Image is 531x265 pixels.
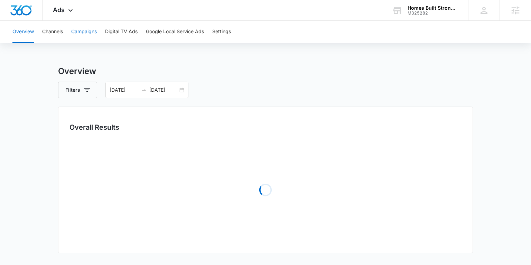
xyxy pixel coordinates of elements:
button: Overview [12,21,34,43]
button: Digital TV Ads [105,21,138,43]
h3: Overview [58,65,473,77]
span: swap-right [141,87,147,93]
div: Domain: [DOMAIN_NAME] [18,18,76,24]
div: account id [408,11,458,16]
button: Filters [58,82,97,98]
img: tab_keywords_by_traffic_grey.svg [69,40,74,46]
button: Google Local Service Ads [146,21,204,43]
div: Domain Overview [26,41,62,45]
div: account name [408,5,458,11]
img: website_grey.svg [11,18,17,24]
input: Start date [110,86,138,94]
h3: Overall Results [69,122,119,132]
img: tab_domain_overview_orange.svg [19,40,24,46]
button: Campaigns [71,21,97,43]
img: logo_orange.svg [11,11,17,17]
input: End date [149,86,178,94]
span: Ads [53,6,65,13]
button: Settings [212,21,231,43]
button: Channels [42,21,63,43]
div: Keywords by Traffic [76,41,117,45]
span: to [141,87,147,93]
div: v 4.0.25 [19,11,34,17]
